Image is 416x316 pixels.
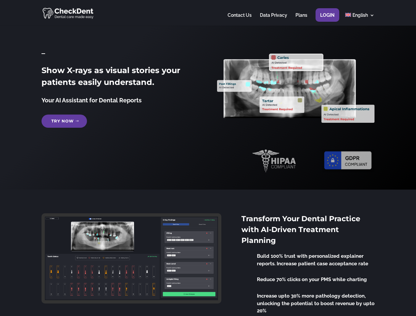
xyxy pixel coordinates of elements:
a: English [345,13,374,26]
span: Build 100% trust with personalized explainer reports. Increase patient case acceptance rate [257,253,368,267]
a: Plans [295,13,307,26]
a: Login [320,13,335,26]
span: Reduce 70% clicks on your PMS while charting [257,276,367,282]
a: Data Privacy [260,13,287,26]
h2: Show X-rays as visual stories your patients easily understand. [42,65,199,92]
span: _ [42,46,45,55]
span: English [352,13,368,18]
a: Contact Us [228,13,252,26]
span: Your AI Assistant for Dental Reports [42,97,142,104]
img: CheckDent AI [42,7,94,19]
a: Try Now [42,115,87,128]
img: X_Ray_annotated [217,54,374,123]
span: Increase upto 30% more pathology detection, unlocking the potential to boost revenue by upto 20% [257,293,374,314]
span: Transform Your Dental Practice with AI-Driven Treatment Planning [241,214,360,245]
